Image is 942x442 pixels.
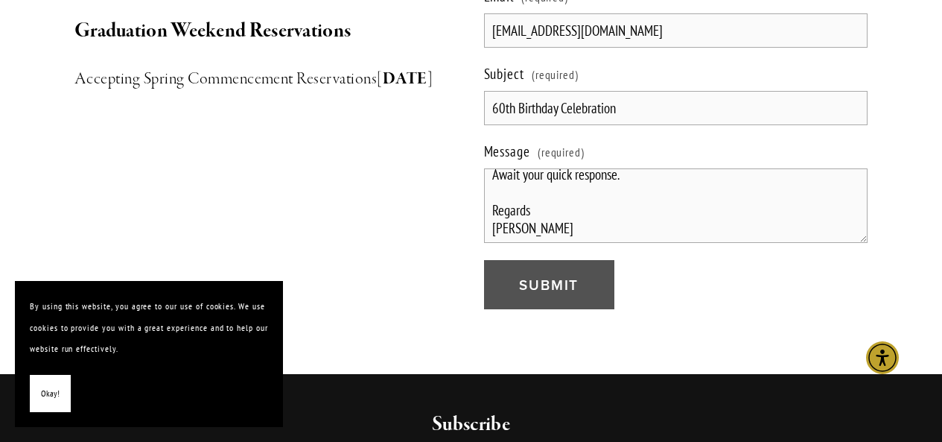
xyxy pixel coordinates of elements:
[484,142,531,160] span: Message
[532,61,579,88] span: (required)
[30,296,268,360] p: By using this website, you agree to our use of cookies. We use cookies to provide you with a grea...
[30,375,71,413] button: Okay!
[74,16,459,47] h2: Graduation Weekend Reservations
[866,341,899,374] div: Accessibility Menu
[484,168,868,243] textarea: My name is [PERSON_NAME], I am having my 60th Birthday Party in [DEMOGRAPHIC_DATA] and I want it ...
[41,383,60,405] span: Okay!
[538,139,585,165] span: (required)
[154,411,788,438] h2: Subscribe
[74,66,459,92] h3: Accepting Spring Commencement Reservations
[519,274,579,295] span: Submit
[484,260,614,310] button: SubmitSubmit
[484,65,525,83] span: Subject
[15,281,283,427] section: Cookie banner
[377,69,433,89] strong: [DATE]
